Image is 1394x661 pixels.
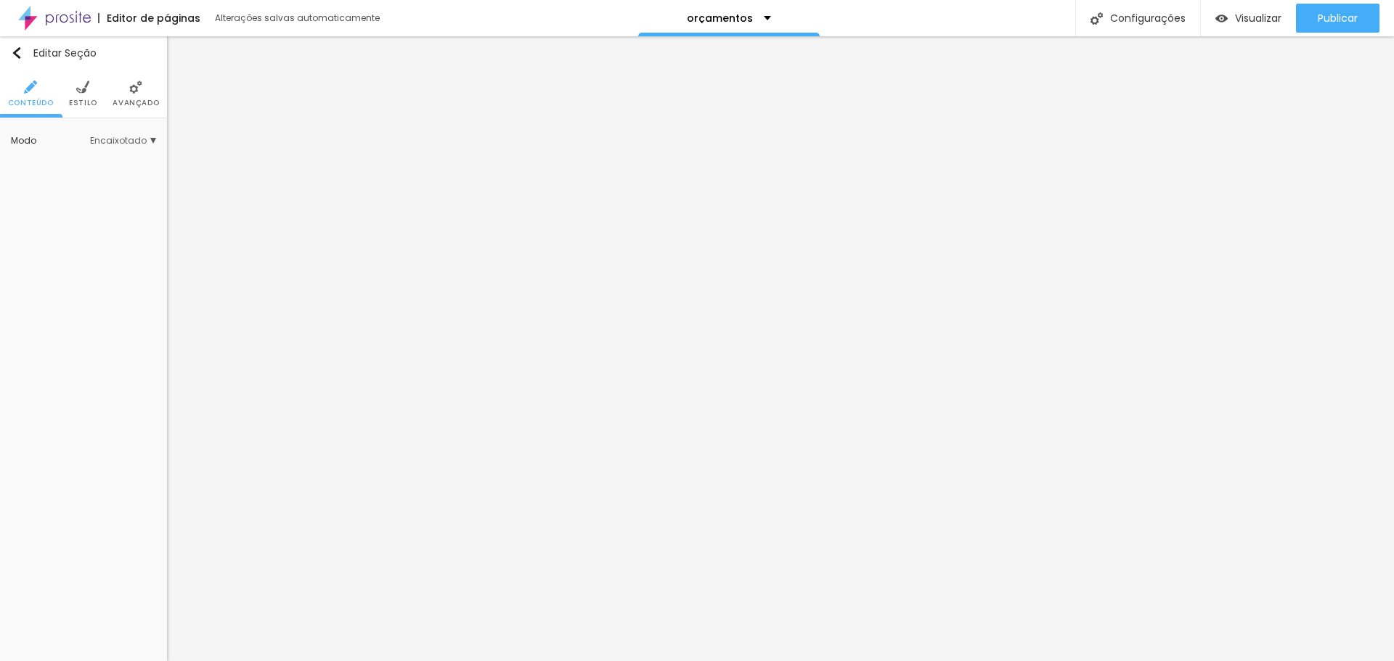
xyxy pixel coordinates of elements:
img: view-1.svg [1215,12,1228,25]
p: orçamentos [687,13,753,23]
span: Publicar [1318,12,1358,24]
iframe: Editor [167,36,1394,661]
button: Visualizar [1201,4,1296,33]
div: Alterações salvas automaticamente [215,14,382,22]
img: Icone [11,47,23,59]
span: Encaixotado [90,136,156,145]
span: Avançado [113,99,159,107]
img: Icone [76,81,89,94]
img: Icone [1091,12,1103,25]
span: Conteúdo [8,99,54,107]
img: Icone [129,81,142,94]
div: Editor de páginas [98,13,200,23]
span: Visualizar [1235,12,1281,24]
img: Icone [24,81,37,94]
button: Publicar [1296,4,1379,33]
div: Editar Seção [11,47,97,59]
span: Estilo [69,99,97,107]
div: Modo [11,136,90,145]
